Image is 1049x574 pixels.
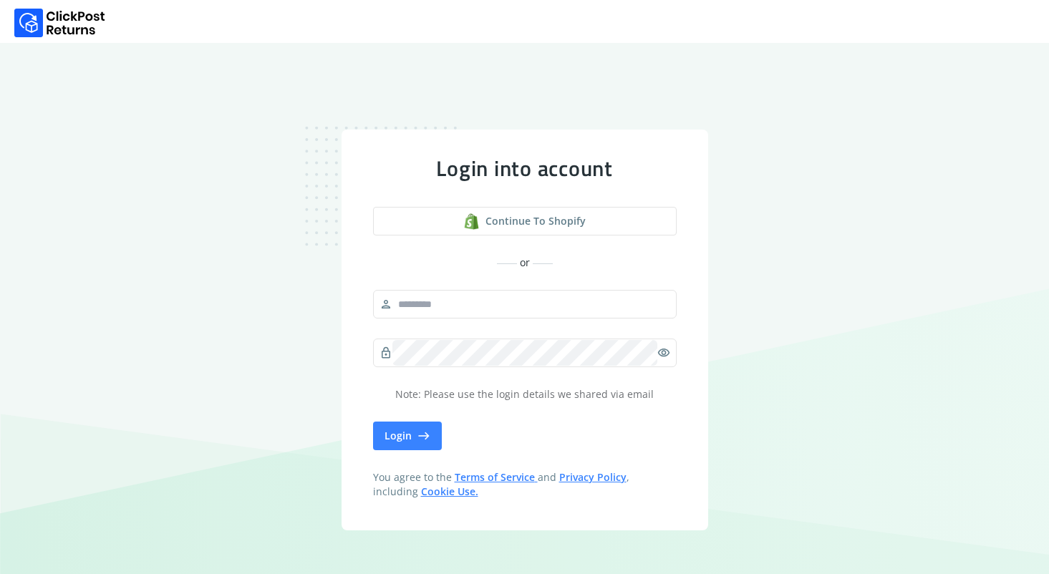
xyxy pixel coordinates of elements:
[380,294,392,314] span: person
[455,470,538,484] a: Terms of Service
[373,155,677,181] div: Login into account
[373,470,677,499] span: You agree to the and , including
[373,207,677,235] button: Continue to shopify
[559,470,627,484] a: Privacy Policy
[657,343,670,363] span: visibility
[373,422,442,450] button: Login east
[14,9,105,37] img: Logo
[421,485,478,498] a: Cookie Use.
[485,214,586,228] span: Continue to shopify
[380,343,392,363] span: lock
[373,387,677,402] p: Note: Please use the login details we shared via email
[417,426,430,446] span: east
[373,256,677,270] div: or
[373,207,677,235] a: shopify logoContinue to shopify
[463,213,480,230] img: shopify logo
